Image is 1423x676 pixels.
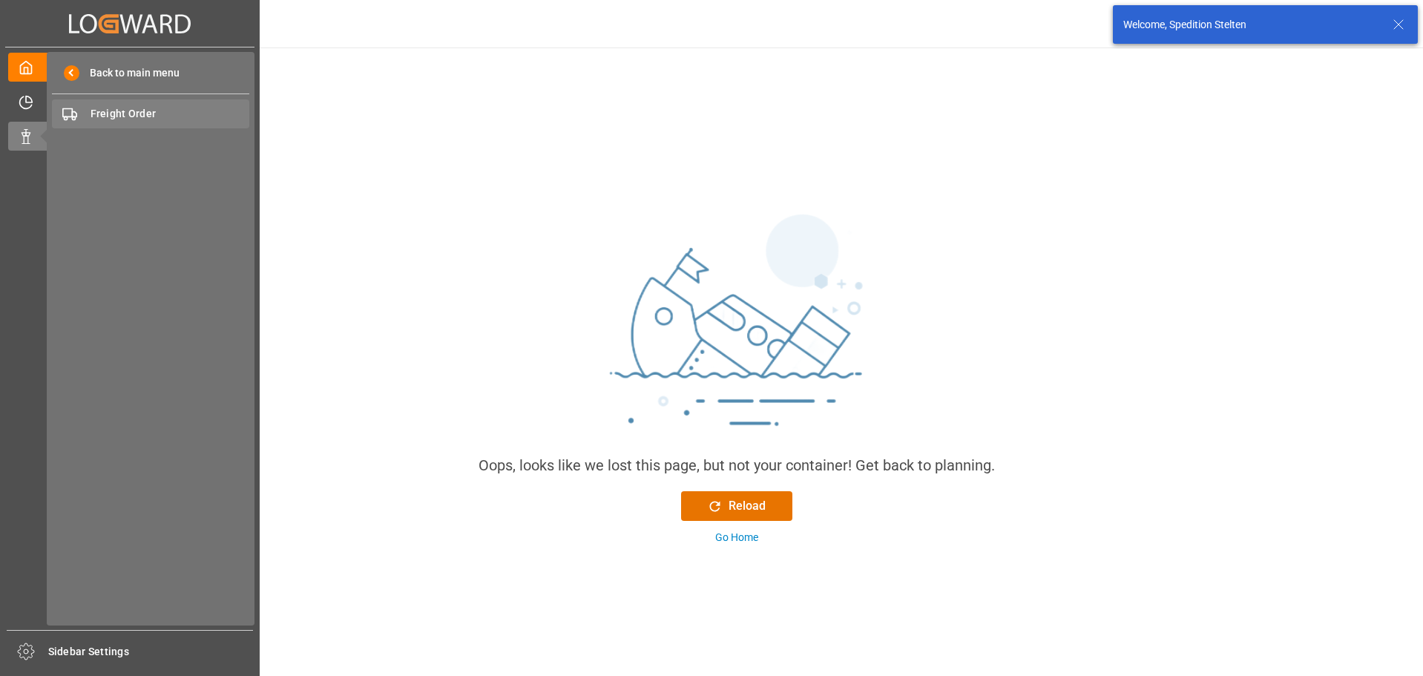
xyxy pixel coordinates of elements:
[715,530,758,545] div: Go Home
[79,65,180,81] span: Back to main menu
[681,530,792,545] button: Go Home
[707,497,766,515] div: Reload
[479,454,995,476] div: Oops, looks like we lost this page, but not your container! Get back to planning.
[8,87,252,116] a: Timeslot Management
[52,99,249,128] a: Freight Order
[514,208,959,454] img: sinking_ship.png
[91,106,250,122] span: Freight Order
[1123,17,1378,33] div: Welcome, Spedition Stelten
[681,491,792,521] button: Reload
[48,644,254,660] span: Sidebar Settings
[8,53,252,82] a: My Cockpit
